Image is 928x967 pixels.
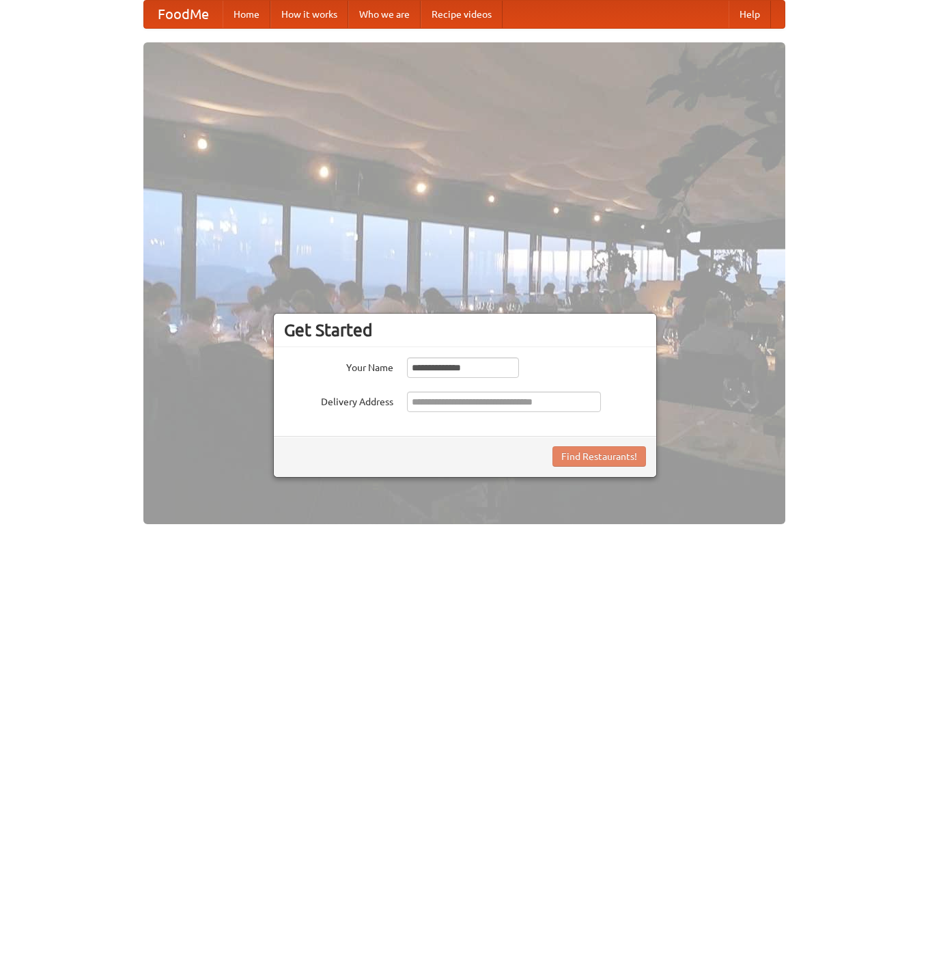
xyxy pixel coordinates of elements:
[284,392,393,409] label: Delivery Address
[421,1,503,28] a: Recipe videos
[144,1,223,28] a: FoodMe
[729,1,771,28] a: Help
[284,357,393,374] label: Your Name
[552,446,646,467] button: Find Restaurants!
[348,1,421,28] a: Who we are
[223,1,270,28] a: Home
[270,1,348,28] a: How it works
[284,320,646,340] h3: Get Started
